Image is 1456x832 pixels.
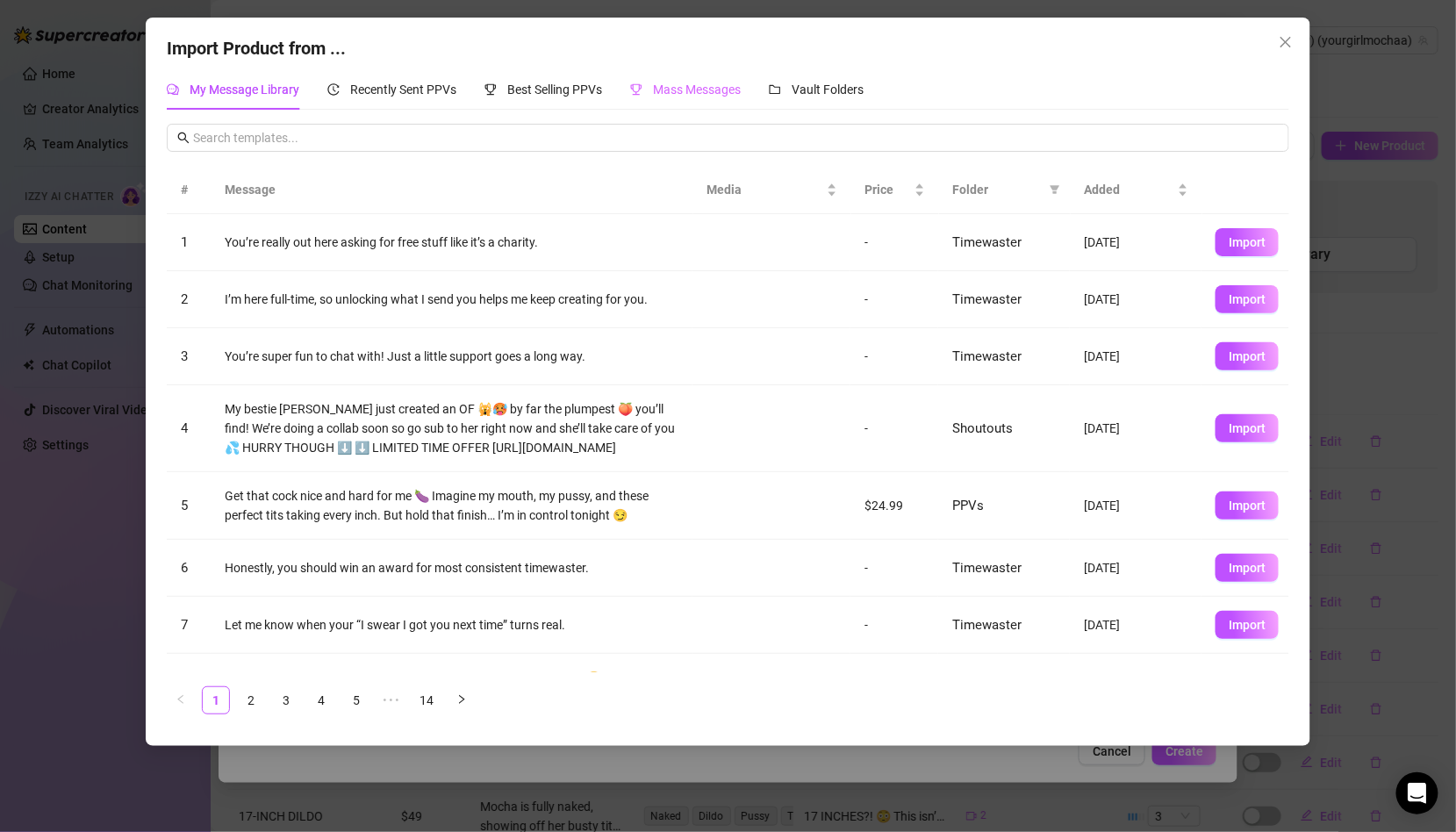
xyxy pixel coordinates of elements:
div: You’re super fun to chat with! Just a little support goes a long way. [225,347,678,366]
div: Let me be your nurse, and Is can help you with that throbbing cock 😉 I have just the thing to tak... [225,668,678,706]
button: Import [1216,554,1279,582]
th: Media [693,166,851,214]
span: Timewaster [952,234,1022,250]
li: 3 [272,686,300,714]
div: Honestly, you should win an award for most consistent timewaster. [225,558,678,577]
a: 5 [343,687,369,714]
div: Let me know when your “I swear I got you next time” turns real. [225,615,678,635]
a: 14 [413,687,440,714]
li: Previous Page [167,686,195,714]
span: 4 [181,420,188,436]
span: comment [167,83,179,96]
li: 5 [342,686,370,714]
td: - [850,597,938,654]
span: trophy [484,83,497,96]
span: 3 [181,348,188,364]
li: 14 [412,686,441,714]
button: Import [1216,414,1279,442]
span: close [1279,35,1293,49]
span: Price [865,180,911,199]
a: 4 [308,687,334,714]
button: Close [1272,28,1300,56]
span: 1 [181,234,188,250]
span: Import [1229,235,1266,249]
span: Import [1229,421,1266,435]
input: Search templates... [193,128,1279,147]
td: - [850,214,938,271]
li: 4 [307,686,335,714]
div: My bestie [PERSON_NAME] just created an OF 🙀🥵 by far the plumpest 🍑 you’ll find! We’re doing a co... [225,399,678,457]
span: Timewaster [952,560,1022,576]
th: Price [851,166,939,214]
td: - [850,271,938,328]
span: right [456,694,467,705]
span: 7 [181,617,188,633]
span: folder [769,83,781,96]
div: You’re really out here asking for free stuff like it’s a charity. [225,233,678,252]
span: Recently Sent PPVs [350,82,456,97]
td: [DATE] [1070,540,1201,597]
td: [DATE] [1070,214,1201,271]
li: Next Page [448,686,476,714]
td: [DATE] [1070,385,1201,472]
button: Import [1216,611,1279,639]
a: 1 [203,687,229,714]
td: [DATE] [1070,328,1201,385]
span: Import [1229,292,1266,306]
span: Import [1229,618,1266,632]
span: Media [707,180,823,199]
span: history [327,83,340,96]
span: Best Selling PPVs [507,82,602,97]
span: 2 [181,291,188,307]
td: [DATE] [1070,271,1201,328]
span: ••• [377,686,405,714]
td: - [850,385,938,472]
button: Import [1216,285,1279,313]
td: - [850,540,938,597]
span: Import [1229,498,1266,513]
button: left [167,686,195,714]
td: $49.99 [850,654,938,721]
td: [DATE] [1070,597,1201,654]
li: Next 5 Pages [377,686,405,714]
div: Open Intercom Messenger [1396,772,1438,814]
th: Message [211,166,693,214]
button: Import [1216,228,1279,256]
button: right [448,686,476,714]
td: [DATE] [1070,654,1201,721]
span: left [176,694,186,705]
td: [DATE] [1070,472,1201,540]
span: Close [1272,35,1300,49]
span: search [177,132,190,144]
span: 5 [181,498,188,513]
a: 3 [273,687,299,714]
div: Get that cock nice and hard for me 🍆 Imagine my mouth, my pussy, and these perfect tits taking ev... [225,486,678,525]
td: - [850,328,938,385]
li: 2 [237,686,265,714]
span: PPVs [952,498,984,513]
span: Timewaster [952,617,1022,633]
span: Folder [953,180,1043,199]
span: 6 [181,560,188,576]
button: Import [1216,491,1279,520]
th: # [167,166,211,214]
td: $24.99 [850,472,938,540]
span: filter [1046,176,1064,203]
span: Import [1229,349,1266,363]
a: 2 [238,687,264,714]
span: My Message Library [190,82,299,97]
span: Vault Folders [792,82,864,97]
th: Added [1071,166,1202,214]
span: filter [1050,184,1060,195]
span: trophy [630,83,642,96]
span: Shoutouts [952,420,1013,436]
div: I’m here full-time, so unlocking what I send you helps me keep creating for you. [225,290,678,309]
span: Timewaster [952,291,1022,307]
span: Import [1229,561,1266,575]
span: Mass Messages [653,82,741,97]
span: Import Product from ... [167,38,346,59]
span: Added [1085,180,1174,199]
button: Import [1216,342,1279,370]
span: Timewaster [952,348,1022,364]
li: 1 [202,686,230,714]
